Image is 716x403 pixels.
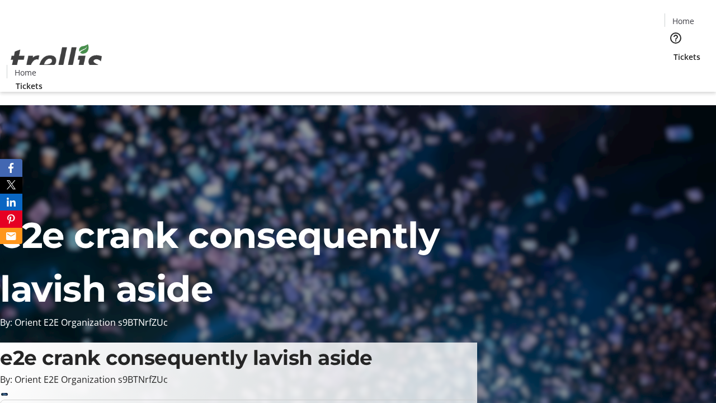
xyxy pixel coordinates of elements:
a: Home [665,15,701,27]
span: Home [15,67,36,78]
a: Tickets [7,80,51,92]
span: Tickets [673,51,700,63]
span: Tickets [16,80,43,92]
span: Home [672,15,694,27]
a: Tickets [665,51,709,63]
button: Cart [665,63,687,85]
img: Orient E2E Organization s9BTNrfZUc's Logo [7,32,106,88]
button: Help [665,27,687,49]
a: Home [7,67,43,78]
